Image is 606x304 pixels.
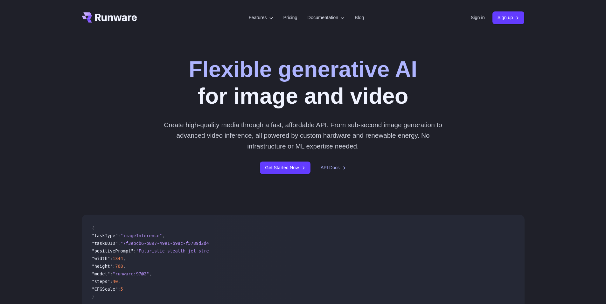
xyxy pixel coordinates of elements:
[92,225,94,231] span: {
[118,287,120,292] span: :
[308,14,345,21] label: Documentation
[133,248,136,253] span: :
[162,233,164,238] span: ,
[161,120,445,151] p: Create high-quality media through a fast, affordable API. From sub-second image generation to adv...
[189,56,417,109] h1: for image and video
[121,233,162,238] span: "imageInference"
[471,14,485,21] a: Sign in
[321,164,346,171] a: API Docs
[118,233,120,238] span: :
[492,11,525,24] a: Sign up
[82,12,137,23] a: Go to /
[249,14,273,21] label: Features
[110,256,113,261] span: :
[113,279,118,284] span: 40
[123,264,126,269] span: ,
[92,241,118,246] span: "taskUUID"
[260,162,310,174] a: Get Started Now
[121,241,219,246] span: "7f3ebcb6-b897-49e1-b98c-f5789d2d40d7"
[92,271,110,276] span: "model"
[113,264,115,269] span: :
[189,57,417,82] strong: Flexible generative AI
[92,294,94,299] span: }
[118,241,120,246] span: :
[123,256,126,261] span: ,
[149,271,152,276] span: ,
[115,264,123,269] span: 768
[92,233,118,238] span: "taskType"
[92,256,110,261] span: "width"
[355,14,364,21] a: Blog
[118,279,120,284] span: ,
[121,287,123,292] span: 5
[92,248,134,253] span: "positivePrompt"
[110,271,113,276] span: :
[113,256,123,261] span: 1344
[136,248,373,253] span: "Futuristic stealth jet streaking through a neon-lit cityscape with glowing purple exhaust"
[92,287,118,292] span: "CFGScale"
[283,14,297,21] a: Pricing
[110,279,113,284] span: :
[113,271,149,276] span: "runware:97@2"
[92,279,110,284] span: "steps"
[92,264,113,269] span: "height"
